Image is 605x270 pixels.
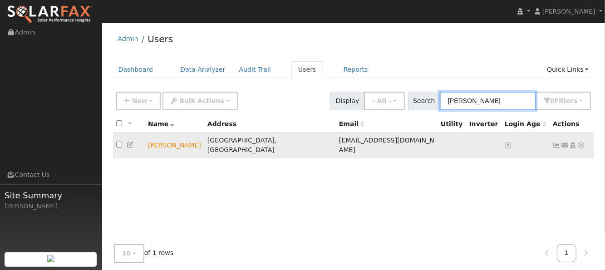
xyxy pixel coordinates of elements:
img: SolarFax [7,5,92,24]
a: 1 [557,245,577,262]
span: [EMAIL_ADDRESS][DOMAIN_NAME] [339,137,434,153]
span: of 1 rows [114,245,174,263]
a: Login As [569,142,577,149]
td: [GEOGRAPHIC_DATA], [GEOGRAPHIC_DATA] [204,133,336,158]
button: 10 [114,245,144,263]
span: s [574,97,577,104]
a: Other actions [577,141,585,150]
span: Filter [555,97,578,104]
button: Bulk Actions [162,92,237,110]
a: Users [291,61,323,78]
a: Admin [118,35,138,42]
button: - All - [364,92,405,110]
a: Users [148,34,173,44]
button: 0Filters [536,92,591,110]
span: 10 [122,250,131,257]
span: Display [330,92,364,110]
button: New [116,92,161,110]
span: Days since last login [505,120,546,128]
img: retrieve [47,255,54,262]
a: Quick Links [540,61,595,78]
div: Inverter [469,119,498,129]
a: Dashboard [112,61,160,78]
span: Site Summary [5,189,97,201]
span: Email [339,120,364,128]
a: Reports [337,61,375,78]
input: Search [440,92,536,110]
div: Utility [441,119,463,129]
a: No login access [505,142,513,149]
a: rlais80@gmail.com [561,141,569,150]
span: Search [408,92,440,110]
span: Name [148,120,175,128]
span: Bulk Actions [179,97,224,104]
a: Data Analyzer [173,61,232,78]
td: Lead [145,133,204,158]
div: Address [207,119,333,129]
span: New [132,97,147,104]
a: Edit User [127,141,135,148]
div: Actions [553,119,591,129]
div: [PERSON_NAME] [5,201,97,211]
a: Audit Trail [232,61,278,78]
a: Not connected [553,142,561,149]
span: [PERSON_NAME] [542,8,595,15]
